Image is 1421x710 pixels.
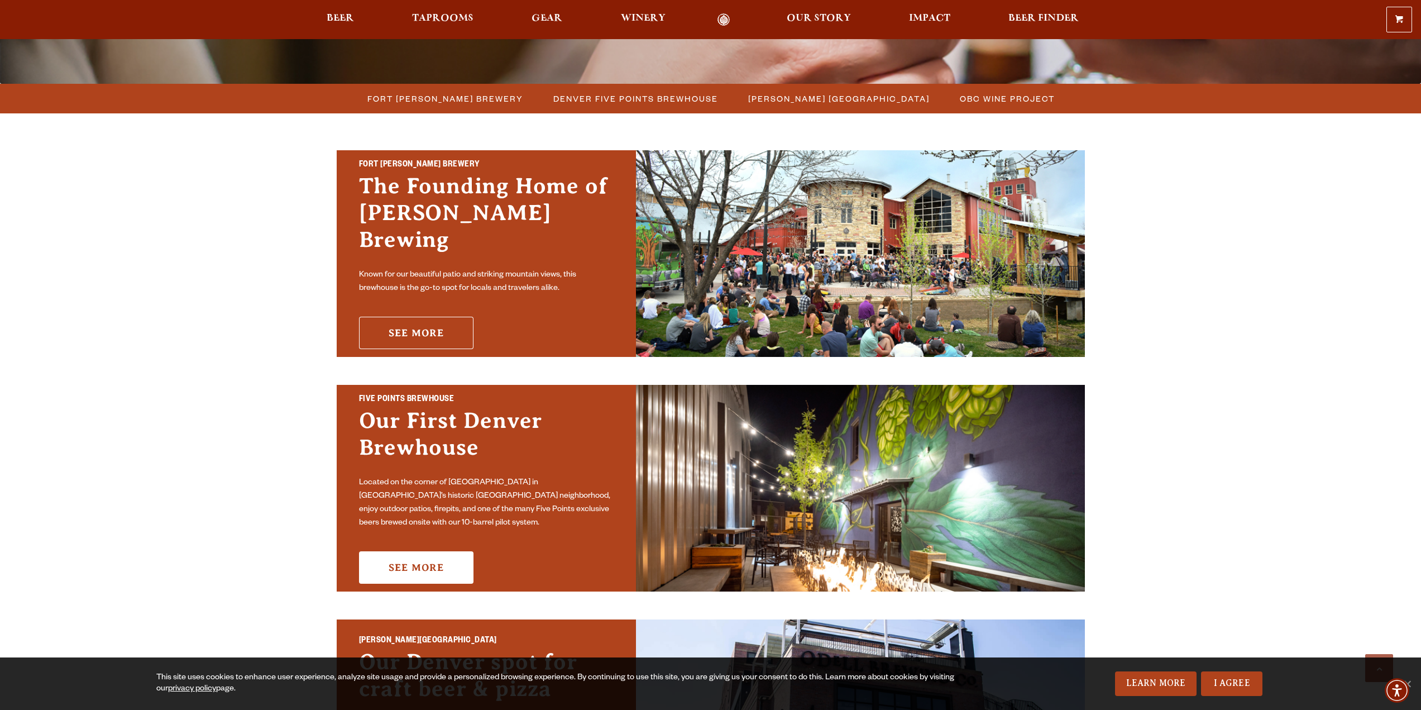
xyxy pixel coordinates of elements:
[359,476,614,530] p: Located on the corner of [GEOGRAPHIC_DATA] in [GEOGRAPHIC_DATA]’s historic [GEOGRAPHIC_DATA] neig...
[524,13,570,26] a: Gear
[405,13,481,26] a: Taprooms
[1385,678,1409,703] div: Accessibility Menu
[359,269,614,296] p: Known for our beautiful patio and striking mountain views, this brewhouse is the go-to spot for l...
[902,13,958,26] a: Impact
[636,385,1085,592] img: Promo Card Aria Label'
[359,551,473,584] a: See More
[359,634,614,649] h2: [PERSON_NAME][GEOGRAPHIC_DATA]
[412,14,473,23] span: Taprooms
[1201,671,1262,696] a: I Agree
[779,13,858,26] a: Our Story
[553,90,718,107] span: Denver Five Points Brewhouse
[168,685,216,694] a: privacy policy
[156,673,975,695] div: This site uses cookies to enhance user experience, analyze site usage and provide a personalized ...
[359,393,614,407] h2: Five Points Brewhouse
[636,150,1085,357] img: Fort Collins Brewery & Taproom'
[359,158,614,173] h2: Fort [PERSON_NAME] Brewery
[361,90,529,107] a: Fort [PERSON_NAME] Brewery
[1365,654,1393,682] a: Scroll to top
[359,317,473,349] a: See More
[621,14,666,23] span: Winery
[953,90,1060,107] a: OBC Wine Project
[741,90,935,107] a: [PERSON_NAME] [GEOGRAPHIC_DATA]
[1115,671,1197,696] a: Learn More
[319,13,361,26] a: Beer
[748,90,930,107] span: [PERSON_NAME] [GEOGRAPHIC_DATA]
[359,173,614,264] h3: The Founding Home of [PERSON_NAME] Brewing
[327,14,354,23] span: Beer
[960,90,1055,107] span: OBC Wine Project
[614,13,673,26] a: Winery
[1001,13,1086,26] a: Beer Finder
[909,14,950,23] span: Impact
[787,14,851,23] span: Our Story
[359,407,614,472] h3: Our First Denver Brewhouse
[367,90,523,107] span: Fort [PERSON_NAME] Brewery
[1008,14,1079,23] span: Beer Finder
[703,13,745,26] a: Odell Home
[547,90,724,107] a: Denver Five Points Brewhouse
[532,14,562,23] span: Gear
